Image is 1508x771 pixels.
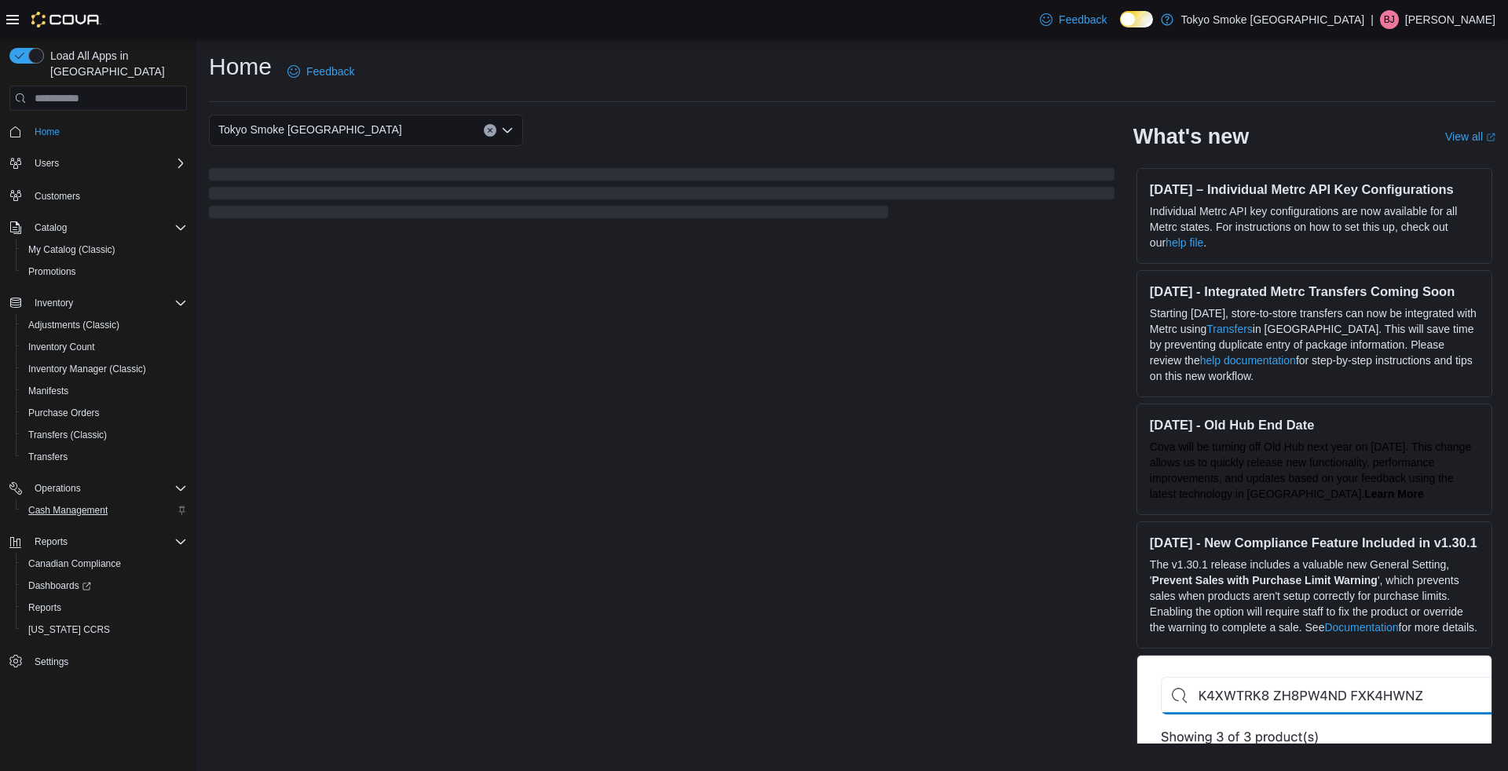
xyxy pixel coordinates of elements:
[1152,574,1378,586] strong: Prevent Sales with Purchase Limit Warning
[1120,27,1121,28] span: Dark Mode
[28,504,108,517] span: Cash Management
[16,380,193,402] button: Manifests
[22,360,187,378] span: Inventory Manager (Classic)
[28,407,100,419] span: Purchase Orders
[1034,4,1113,35] a: Feedback
[1364,488,1423,500] strong: Learn More
[16,575,193,597] a: Dashboards
[3,120,193,143] button: Home
[28,385,68,397] span: Manifests
[281,56,361,87] a: Feedback
[1405,10,1495,29] p: [PERSON_NAME]
[16,499,193,521] button: Cash Management
[28,532,74,551] button: Reports
[22,620,116,639] a: [US_STATE] CCRS
[28,623,110,636] span: [US_STATE] CCRS
[22,501,187,520] span: Cash Management
[1150,535,1479,550] h3: [DATE] - New Compliance Feature Included in v1.30.1
[3,477,193,499] button: Operations
[3,292,193,314] button: Inventory
[3,217,193,239] button: Catalog
[28,243,115,256] span: My Catalog (Classic)
[44,48,187,79] span: Load All Apps in [GEOGRAPHIC_DATA]
[1380,10,1399,29] div: Bhavik Jogee
[28,429,107,441] span: Transfers (Classic)
[1166,236,1203,249] a: help file
[22,262,187,281] span: Promotions
[28,579,91,592] span: Dashboards
[22,316,126,334] a: Adjustments (Classic)
[22,448,187,466] span: Transfers
[28,187,86,206] a: Customers
[1150,417,1479,433] h3: [DATE] - Old Hub End Date
[16,261,193,283] button: Promotions
[28,363,146,375] span: Inventory Manager (Classic)
[1150,181,1479,197] h3: [DATE] – Individual Metrc API Key Configurations
[28,652,187,671] span: Settings
[28,122,66,141] a: Home
[1181,10,1365,29] p: Tokyo Smoke [GEOGRAPHIC_DATA]
[1120,11,1153,27] input: Dark Mode
[501,124,514,137] button: Open list of options
[28,557,121,570] span: Canadian Compliance
[22,426,113,444] a: Transfers (Classic)
[16,446,193,468] button: Transfers
[1384,10,1395,29] span: BJ
[28,154,187,173] span: Users
[28,218,187,237] span: Catalog
[1371,10,1374,29] p: |
[35,221,67,234] span: Catalog
[22,338,187,356] span: Inventory Count
[209,51,272,82] h1: Home
[22,554,127,573] a: Canadian Compliance
[16,597,193,619] button: Reports
[35,656,68,668] span: Settings
[16,553,193,575] button: Canadian Compliance
[35,482,81,495] span: Operations
[28,652,75,671] a: Settings
[35,126,60,138] span: Home
[22,598,68,617] a: Reports
[22,598,187,617] span: Reports
[1445,130,1495,143] a: View allExternal link
[22,382,187,400] span: Manifests
[22,404,106,422] a: Purchase Orders
[3,531,193,553] button: Reports
[35,535,68,548] span: Reports
[1059,12,1107,27] span: Feedback
[16,358,193,380] button: Inventory Manager (Classic)
[35,157,59,170] span: Users
[22,382,75,400] a: Manifests
[22,501,114,520] a: Cash Management
[22,448,74,466] a: Transfers
[28,294,79,312] button: Inventory
[16,402,193,424] button: Purchase Orders
[306,64,354,79] span: Feedback
[209,171,1115,221] span: Loading
[218,120,402,139] span: Tokyo Smoke [GEOGRAPHIC_DATA]
[484,124,496,137] button: Clear input
[22,576,187,595] span: Dashboards
[28,341,95,353] span: Inventory Count
[22,338,101,356] a: Inventory Count
[28,154,65,173] button: Users
[1486,133,1495,142] svg: External link
[1200,354,1296,367] a: help documentation
[22,240,187,259] span: My Catalog (Classic)
[22,404,187,422] span: Purchase Orders
[22,316,187,334] span: Adjustments (Classic)
[28,479,87,498] button: Operations
[35,297,73,309] span: Inventory
[16,239,193,261] button: My Catalog (Classic)
[22,360,152,378] a: Inventory Manager (Classic)
[16,619,193,641] button: [US_STATE] CCRS
[28,601,61,614] span: Reports
[16,424,193,446] button: Transfers (Classic)
[22,554,187,573] span: Canadian Compliance
[3,184,193,206] button: Customers
[35,190,80,203] span: Customers
[1150,305,1479,384] p: Starting [DATE], store-to-store transfers can now be integrated with Metrc using in [GEOGRAPHIC_D...
[28,479,187,498] span: Operations
[1150,283,1479,299] h3: [DATE] - Integrated Metrc Transfers Coming Soon
[28,294,187,312] span: Inventory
